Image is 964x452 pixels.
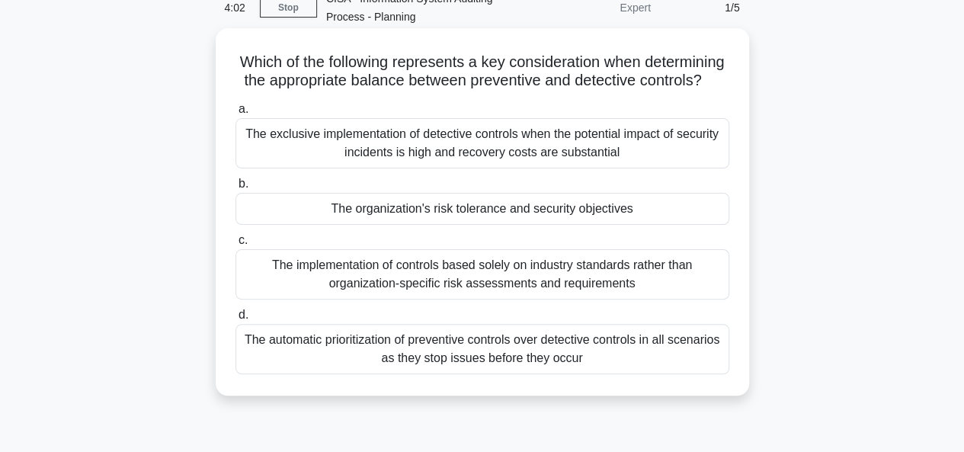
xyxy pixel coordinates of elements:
[239,102,248,115] span: a.
[234,53,731,91] h5: Which of the following represents a key consideration when determining the appropriate balance be...
[239,308,248,321] span: d.
[235,118,729,168] div: The exclusive implementation of detective controls when the potential impact of security incident...
[235,249,729,300] div: The implementation of controls based solely on industry standards rather than organization-specif...
[235,324,729,374] div: The automatic prioritization of preventive controls over detective controls in all scenarios as t...
[239,233,248,246] span: c.
[239,177,248,190] span: b.
[235,193,729,225] div: The organization's risk tolerance and security objectives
